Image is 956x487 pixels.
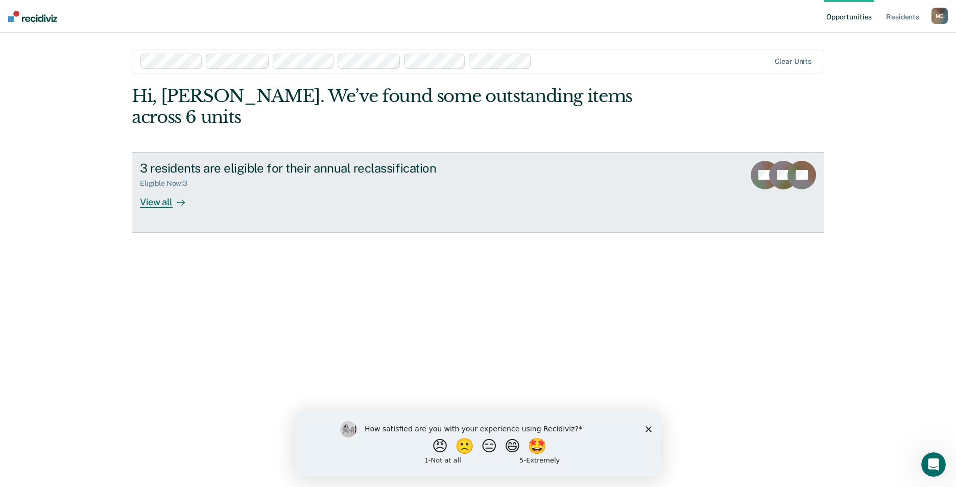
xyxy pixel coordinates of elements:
iframe: Intercom live chat [921,452,946,477]
iframe: Survey by Kim from Recidiviz [295,411,661,477]
div: View all [140,188,197,208]
a: 3 residents are eligible for their annual reclassificationEligible Now:3View all [132,152,824,233]
img: Recidiviz [8,11,57,22]
div: Clear units [775,57,812,66]
div: 3 residents are eligible for their annual reclassification [140,161,498,176]
div: M C [931,8,948,24]
div: Hi, [PERSON_NAME]. We’ve found some outstanding items across 6 units [132,86,686,128]
div: Eligible Now : 3 [140,179,196,188]
button: MC [931,8,948,24]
